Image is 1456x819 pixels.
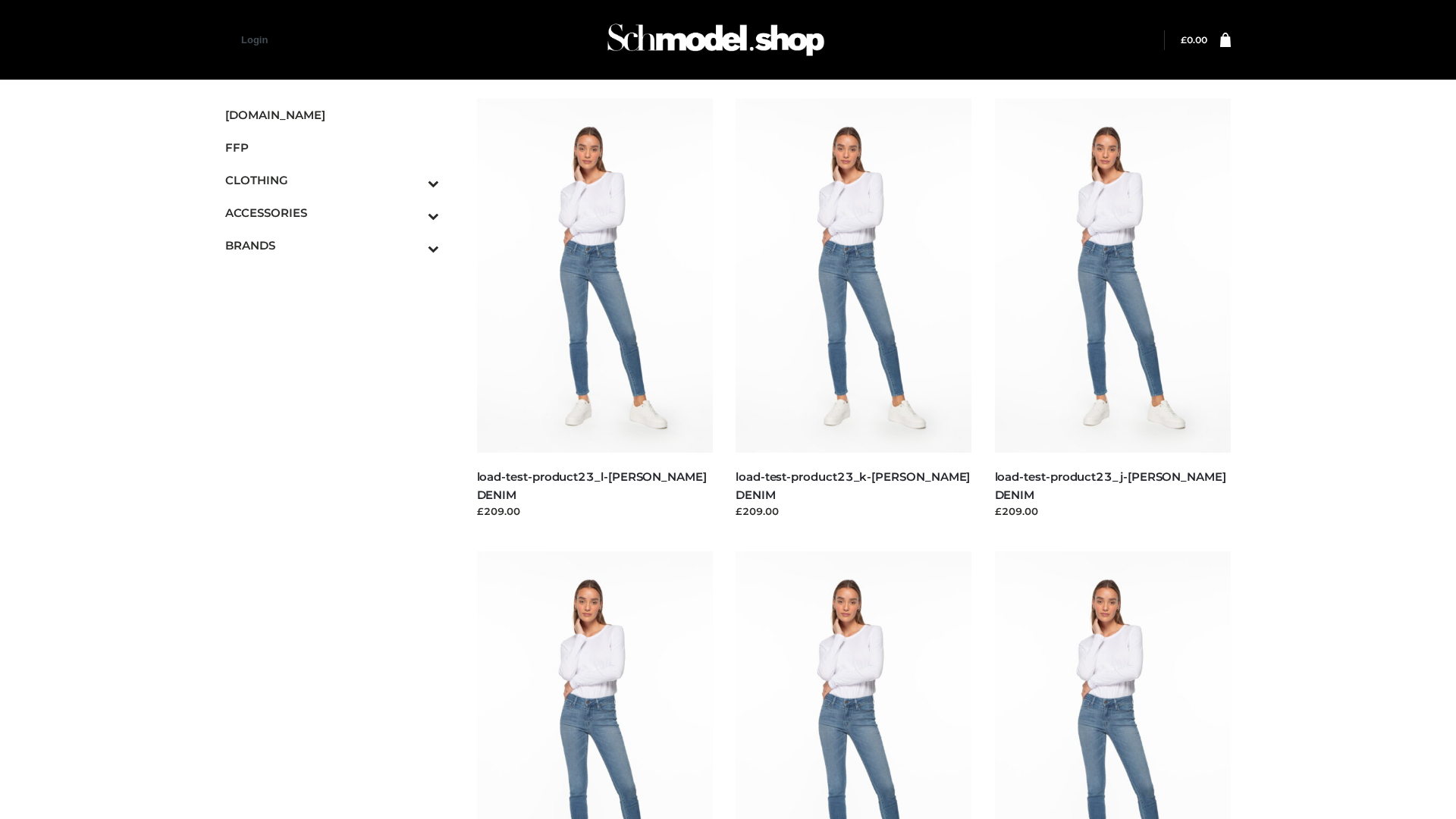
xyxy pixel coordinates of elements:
bdi: 0.00 [1181,34,1207,45]
button: Toggle Submenu [386,229,439,262]
a: ACCESSORIESToggle Submenu [225,196,439,229]
a: [DOMAIN_NAME] [225,99,439,131]
div: £209.00 [477,504,714,519]
a: load-test-product23_k-[PERSON_NAME] DENIM [736,469,970,501]
span: ACCESSORIES [225,204,439,221]
a: £0.00 [1181,34,1207,45]
button: Toggle Submenu [386,164,439,196]
img: Schmodel Admin 964 [602,10,830,70]
div: £209.00 [736,504,972,519]
a: BRANDSToggle Submenu [225,229,439,262]
a: Login [241,34,268,45]
div: £209.00 [995,504,1232,519]
span: CLOTHING [225,171,439,189]
a: FFP [225,131,439,164]
span: [DOMAIN_NAME] [225,106,439,124]
a: load-test-product23_l-[PERSON_NAME] DENIM [477,469,707,501]
span: BRANDS [225,237,439,254]
a: load-test-product23_j-[PERSON_NAME] DENIM [995,469,1226,501]
button: Toggle Submenu [386,196,439,229]
a: CLOTHINGToggle Submenu [225,164,439,196]
span: FFP [225,139,439,156]
span: £ [1181,34,1187,45]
